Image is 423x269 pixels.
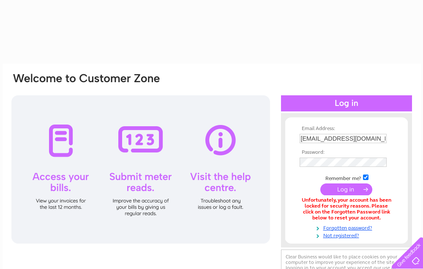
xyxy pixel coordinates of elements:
[300,197,393,221] div: Unfortunately, your account has been locked for security reasons. Please click on the Forgotten P...
[320,183,372,195] input: Submit
[297,126,396,132] th: Email Address:
[297,150,396,155] th: Password:
[297,173,396,182] td: Remember me?
[300,223,396,231] a: Forgotten password?
[300,231,396,239] a: Not registered?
